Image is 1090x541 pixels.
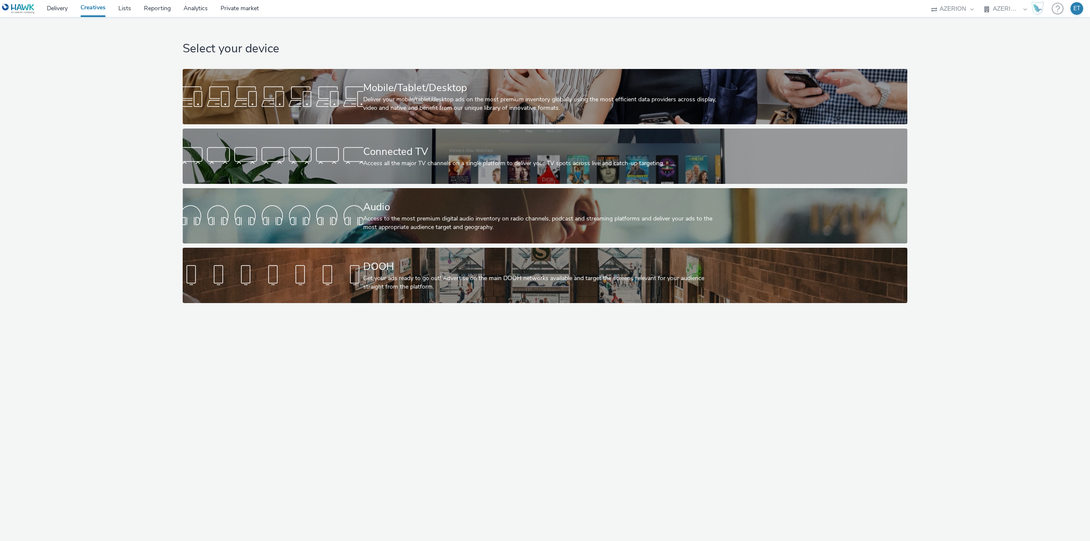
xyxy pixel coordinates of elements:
[183,129,907,184] a: Connected TVAccess all the major TV channels on a single platform to deliver your TV spots across...
[183,69,907,124] a: Mobile/Tablet/DesktopDeliver your mobile/tablet/desktop ads on the most premium inventory globall...
[363,159,724,168] div: Access all the major TV channels on a single platform to deliver your TV spots across live and ca...
[363,259,724,274] div: DOOH
[183,41,907,57] h1: Select your device
[363,80,724,95] div: Mobile/Tablet/Desktop
[363,95,724,113] div: Deliver your mobile/tablet/desktop ads on the most premium inventory globally using the most effi...
[183,248,907,303] a: DOOHGet your ads ready to go out! Advertise on the main DOOH networks available and target the sc...
[363,215,724,232] div: Access to the most premium digital audio inventory on radio channels, podcast and streaming platf...
[1031,2,1047,15] a: Hawk Academy
[2,3,35,14] img: undefined Logo
[1031,2,1044,15] img: Hawk Academy
[183,188,907,243] a: AudioAccess to the most premium digital audio inventory on radio channels, podcast and streaming ...
[363,200,724,215] div: Audio
[363,274,724,292] div: Get your ads ready to go out! Advertise on the main DOOH networks available and target the screen...
[363,144,724,159] div: Connected TV
[1073,2,1080,15] div: ET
